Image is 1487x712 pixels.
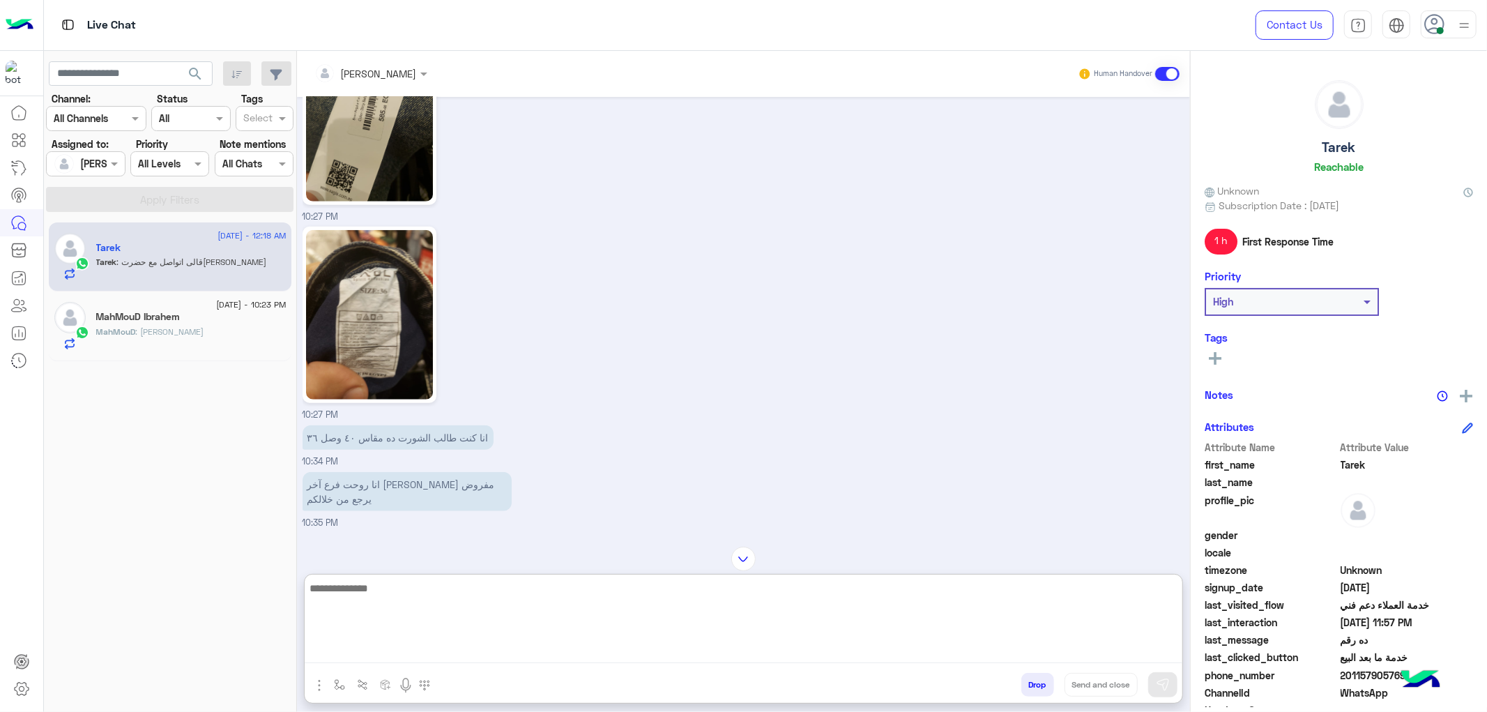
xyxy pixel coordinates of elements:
[1205,475,1338,490] span: last_name
[1205,615,1338,630] span: last_interaction
[1205,493,1338,525] span: profile_pic
[75,326,89,340] img: WhatsApp
[306,32,433,202] img: 1324066212666207.jpg
[1242,234,1334,249] span: First Response Time
[1341,528,1474,543] span: null
[1205,563,1338,577] span: timezone
[351,673,374,696] button: Trigger scenario
[1205,686,1338,700] span: ChannelId
[1460,390,1472,402] img: add
[96,257,117,267] span: Tarek
[1205,545,1338,560] span: locale
[59,16,77,33] img: tab
[1205,421,1254,433] h6: Attributes
[136,137,168,151] label: Priority
[216,298,286,311] span: [DATE] - 10:23 PM
[374,673,397,696] button: create order
[46,187,293,212] button: Apply Filters
[1341,457,1474,472] span: Tarek
[303,456,339,467] span: 10:34 PM
[96,326,136,337] span: MahMouD
[303,211,339,222] span: 10:27 PM
[1205,528,1338,543] span: gender
[1341,545,1474,560] span: null
[54,154,74,174] img: defaultAdmin.png
[1341,440,1474,455] span: Attribute Value
[1341,650,1474,665] span: خدمة ما بعد البيع
[1389,17,1405,33] img: tab
[1205,331,1473,344] h6: Tags
[380,679,391,690] img: create order
[1205,633,1338,647] span: last_message
[1350,17,1366,33] img: tab
[6,10,33,40] img: Logo
[419,680,430,691] img: make a call
[1205,229,1237,254] span: 1 h
[1322,139,1356,156] h5: Tarek
[241,91,263,106] label: Tags
[397,677,414,694] img: send voice note
[1065,673,1138,697] button: Send and close
[357,679,368,690] img: Trigger scenario
[1341,493,1375,528] img: defaultAdmin.png
[1437,391,1448,402] img: notes
[1456,17,1473,34] img: profile
[731,547,756,571] img: scroll
[1205,440,1338,455] span: Attribute Name
[1156,678,1170,692] img: send message
[1341,563,1474,577] span: Unknown
[303,472,512,511] p: 18/8/2025, 10:35 PM
[87,16,136,35] p: Live Chat
[1205,457,1338,472] span: first_name
[1341,580,1474,595] span: 2025-07-03T00:20:55.344Z
[1205,580,1338,595] span: signup_date
[52,91,91,106] label: Channel:
[220,137,286,151] label: Note mentions
[1341,598,1474,612] span: خدمة العملاء دعم فني
[1021,673,1054,697] button: Drop
[1396,656,1445,705] img: hulul-logo.png
[1219,198,1339,213] span: Subscription Date : [DATE]
[1341,686,1474,700] span: 2
[1205,183,1259,198] span: Unknown
[1341,615,1474,630] span: 2025-08-18T20:57:20.596Z
[303,517,339,528] span: 10:35 PM
[1344,10,1372,40] a: tab
[1094,68,1152,79] small: Human Handover
[1205,598,1338,612] span: last_visited_flow
[1341,633,1474,647] span: ده رقم
[187,66,204,82] span: search
[306,230,433,400] img: 614158945098309.jpg
[311,677,328,694] img: send attachment
[52,137,109,151] label: Assigned to:
[303,409,339,420] span: 10:27 PM
[1205,388,1233,401] h6: Notes
[1314,160,1364,173] h6: Reachable
[334,679,345,690] img: select flow
[54,233,86,264] img: defaultAdmin.png
[1256,10,1334,40] a: Contact Us
[218,229,286,242] span: [DATE] - 12:18 AM
[54,302,86,333] img: defaultAdmin.png
[178,61,213,91] button: search
[303,425,494,450] p: 18/8/2025, 10:34 PM
[75,257,89,271] img: WhatsApp
[96,242,121,254] h5: Tarek
[157,91,188,106] label: Status
[328,673,351,696] button: select flow
[1205,650,1338,665] span: last_clicked_button
[117,257,267,267] span: قالى اتواصل مع حضرتك
[136,326,204,337] span: معادا البنطلون
[1205,668,1338,683] span: phone_number
[1316,81,1363,128] img: defaultAdmin.png
[6,61,31,86] img: 713415422032625
[1205,270,1241,282] h6: Priority
[241,110,273,128] div: Select
[96,311,181,323] h5: MahMouD Ibrahem
[1341,668,1474,683] span: 201157905769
